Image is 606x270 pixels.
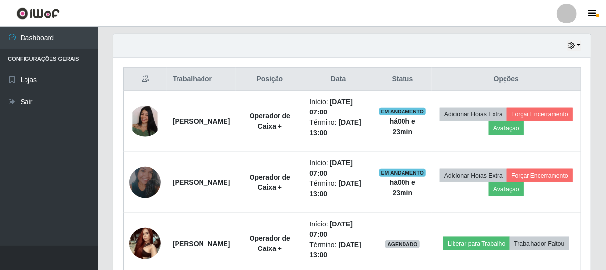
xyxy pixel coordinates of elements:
strong: Operador de Caixa + [250,112,290,130]
th: Posição [236,68,303,91]
img: 1758744784404.jpeg [129,223,161,264]
strong: [PERSON_NAME] [173,240,230,247]
button: Avaliação [489,121,524,135]
li: Início: [309,158,367,179]
strong: Operador de Caixa + [250,234,290,252]
img: 1756749190909.jpeg [129,106,161,137]
button: Forçar Encerramento [507,169,573,182]
button: Adicionar Horas Extra [440,108,507,121]
strong: há 00 h e 23 min [390,179,415,197]
strong: [PERSON_NAME] [173,117,230,125]
li: Término: [309,117,367,138]
li: Início: [309,97,367,117]
th: Opções [432,68,581,91]
span: EM ANDAMENTO [379,169,426,177]
span: AGENDADO [385,240,420,248]
strong: Operador de Caixa + [250,173,290,191]
li: Término: [309,179,367,199]
th: Trabalhador [167,68,236,91]
button: Trabalhador Faltou [510,237,569,250]
button: Forçar Encerramento [507,108,573,121]
button: Adicionar Horas Extra [440,169,507,182]
strong: [PERSON_NAME] [173,179,230,186]
span: EM ANDAMENTO [379,108,426,115]
button: Liberar para Trabalho [443,237,509,250]
li: Início: [309,219,367,240]
th: Data [303,68,373,91]
time: [DATE] 07:00 [309,220,353,238]
th: Status [373,68,432,91]
time: [DATE] 07:00 [309,159,353,177]
img: 1758461814871.jpeg [129,155,161,210]
button: Avaliação [489,182,524,196]
li: Término: [309,240,367,260]
strong: há 00 h e 23 min [390,117,415,135]
img: CoreUI Logo [16,7,60,20]
time: [DATE] 07:00 [309,98,353,116]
